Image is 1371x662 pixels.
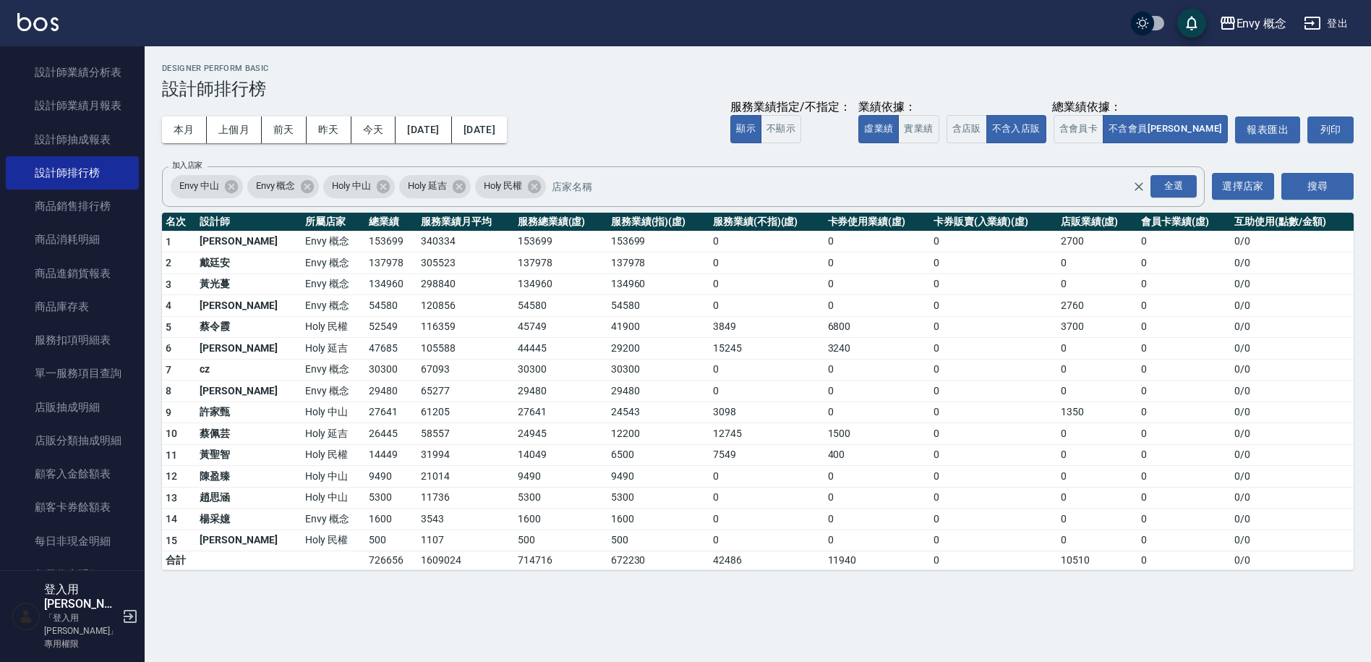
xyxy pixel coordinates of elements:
[475,175,547,198] div: Holy 民權
[399,175,471,198] div: Holy 延吉
[417,551,514,570] td: 1609024
[930,295,1057,317] td: 0
[514,487,607,509] td: 5300
[930,466,1057,488] td: 0
[514,381,607,402] td: 29480
[709,402,824,423] td: 3098
[1137,444,1231,466] td: 0
[986,115,1046,143] button: 不含入店販
[514,444,607,466] td: 14049
[162,213,1354,571] table: a dense table
[44,582,118,611] h5: 登入用[PERSON_NAME]
[824,295,930,317] td: 0
[514,295,607,317] td: 54580
[824,316,930,338] td: 6800
[858,100,939,115] div: 業績依據：
[417,231,514,253] td: 340334
[302,423,365,445] td: Holy 延吉
[1212,173,1274,200] button: 選擇店家
[1235,116,1300,143] button: 報表匯出
[930,231,1057,253] td: 0
[365,530,417,551] td: 500
[365,509,417,530] td: 1600
[709,316,824,338] td: 3849
[709,423,824,445] td: 12745
[302,444,365,466] td: Holy 民權
[1057,316,1138,338] td: 3700
[1057,338,1138,360] td: 0
[1231,509,1354,530] td: 0 / 0
[6,190,139,223] a: 商品銷售排行榜
[6,357,139,390] a: 單一服務項目查詢
[930,316,1057,338] td: 0
[1057,444,1138,466] td: 0
[171,179,228,193] span: Envy 中山
[607,509,709,530] td: 1600
[607,273,709,295] td: 134960
[417,213,514,232] th: 服務業績月平均
[365,466,417,488] td: 9490
[166,470,178,482] span: 12
[514,359,607,381] td: 30300
[709,444,824,466] td: 7549
[1137,381,1231,402] td: 0
[709,551,824,570] td: 42486
[514,253,607,274] td: 137978
[1137,295,1231,317] td: 0
[607,466,709,488] td: 9490
[323,179,380,193] span: Holy 中山
[417,316,514,338] td: 116359
[1137,530,1231,551] td: 0
[1057,530,1138,551] td: 0
[196,530,302,551] td: [PERSON_NAME]
[1137,487,1231,509] td: 0
[162,213,196,232] th: 名次
[1057,213,1138,232] th: 店販業績(虛)
[1231,444,1354,466] td: 0 / 0
[1137,316,1231,338] td: 0
[1231,213,1354,232] th: 互助使用(點數/金額)
[417,359,514,381] td: 67093
[196,381,302,402] td: [PERSON_NAME]
[302,359,365,381] td: Envy 概念
[1057,402,1138,423] td: 1350
[365,402,417,423] td: 27641
[365,487,417,509] td: 5300
[1298,10,1354,37] button: 登出
[196,423,302,445] td: 蔡佩芸
[1148,172,1200,200] button: Open
[417,381,514,402] td: 65277
[930,551,1057,570] td: 0
[6,290,139,323] a: 商品庫存表
[399,179,456,193] span: Holy 延吉
[930,338,1057,360] td: 0
[930,423,1057,445] td: 0
[514,423,607,445] td: 24945
[514,509,607,530] td: 1600
[417,402,514,423] td: 61205
[196,213,302,232] th: 設計師
[1057,253,1138,274] td: 0
[6,323,139,357] a: 服務扣項明細表
[302,295,365,317] td: Envy 概念
[1231,338,1354,360] td: 0 / 0
[1103,115,1228,143] button: 不含會員[PERSON_NAME]
[824,381,930,402] td: 0
[196,295,302,317] td: [PERSON_NAME]
[898,115,939,143] button: 實業績
[365,423,417,445] td: 26445
[196,338,302,360] td: [PERSON_NAME]
[196,253,302,274] td: 戴廷安
[1137,509,1231,530] td: 0
[162,79,1354,99] h3: 設計師排行榜
[162,116,207,143] button: 本月
[1231,423,1354,445] td: 0 / 0
[6,257,139,290] a: 商品進銷貨報表
[1137,253,1231,274] td: 0
[1177,9,1206,38] button: save
[930,487,1057,509] td: 0
[730,100,851,115] div: 服務業績指定/不指定：
[607,359,709,381] td: 30300
[166,279,171,290] span: 3
[1057,359,1138,381] td: 0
